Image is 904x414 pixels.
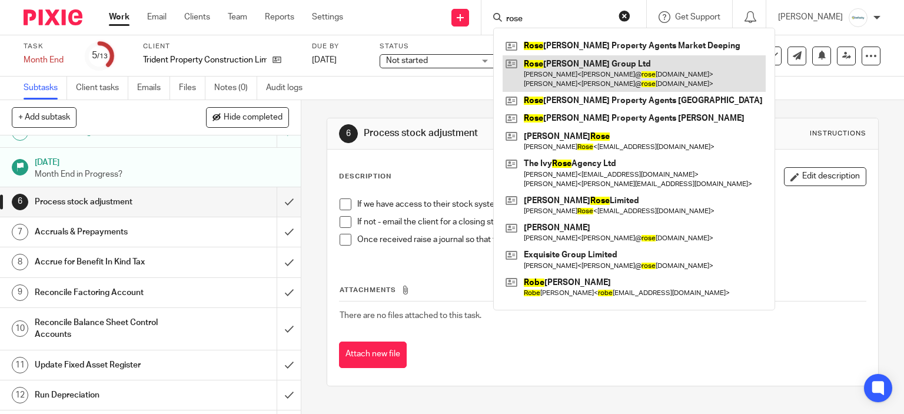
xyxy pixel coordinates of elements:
a: Reports [265,11,294,23]
p: [PERSON_NAME] [778,11,843,23]
a: Work [109,11,129,23]
button: Clear [619,10,630,22]
a: Email [147,11,167,23]
h1: Run Depreciation [35,386,188,404]
button: Attach new file [339,342,407,368]
a: Files [179,77,205,100]
h1: Reconcile Balance Sheet Control Accounts [35,314,188,344]
p: If we have access to their stock system login and find the closing stock balance for the month [357,198,866,210]
div: 6 [339,124,358,143]
p: Description [339,172,391,181]
span: [DATE] [312,56,337,64]
label: Client [143,42,297,51]
button: Edit description [784,167,866,186]
button: + Add subtask [12,107,77,127]
button: Hide completed [206,107,289,127]
a: Clients [184,11,210,23]
h1: Process stock adjustment [35,193,188,211]
span: Attachments [340,287,396,293]
a: Emails [137,77,170,100]
img: Infinity%20Logo%20with%20Whitespace%20.png [849,8,868,27]
h1: Accrue for Benefit In Kind Tax [35,253,188,271]
span: Hide completed [224,113,282,122]
img: Pixie [24,9,82,25]
a: Notes (0) [214,77,257,100]
h1: Reconcile Factoring Account [35,284,188,302]
a: Audit logs [266,77,311,100]
a: Client tasks [76,77,128,100]
span: There are no files attached to this task. [340,312,481,320]
p: If not - email the client for a closing stock balance [357,216,866,228]
div: 6 [12,194,28,210]
label: Due by [312,42,365,51]
small: /13 [97,53,108,59]
div: Instructions [810,129,866,138]
span: Not started [386,57,428,65]
h1: Accruals & Prepayments [35,223,188,241]
p: Month End in Progress? [35,168,289,180]
span: Get Support [675,13,720,21]
a: Subtasks [24,77,67,100]
input: Search [505,14,611,25]
p: Once received raise a journal so that the stock amount matches the balance sheet [357,234,866,246]
h1: [DATE] [35,154,289,168]
div: 10 [12,320,28,337]
div: Month End [24,54,71,66]
label: Task [24,42,71,51]
h1: Update Fixed Asset Register [35,356,188,374]
div: 7 [12,224,28,240]
div: 9 [12,284,28,301]
div: 8 [12,254,28,270]
label: Status [380,42,497,51]
div: 5 [92,49,108,62]
div: 12 [12,387,28,403]
div: 11 [12,357,28,373]
p: Trident Property Construction Limited [143,54,267,66]
a: Team [228,11,247,23]
h1: Process stock adjustment [364,127,627,140]
a: Settings [312,11,343,23]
